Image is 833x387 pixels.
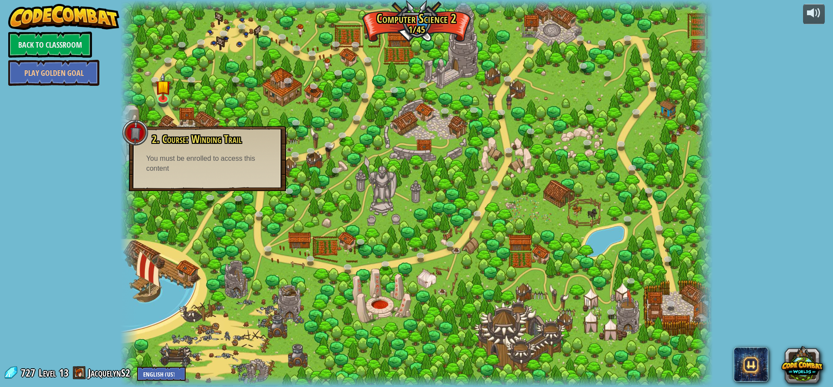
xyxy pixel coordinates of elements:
[8,4,119,30] img: CodeCombat - Learn how to code by playing a game
[59,366,69,380] span: 13
[8,32,92,58] a: Back to Classroom
[39,366,56,380] span: Level
[152,132,242,146] span: 2. Course: Winding Trail
[21,366,38,380] span: 727
[88,366,133,380] a: JacquelynS2
[155,73,171,100] img: level-banner-started.png
[8,60,99,86] a: Play Golden Goal
[803,4,825,24] button: Adjust volume
[146,154,269,174] div: You must be enrolled to access this content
